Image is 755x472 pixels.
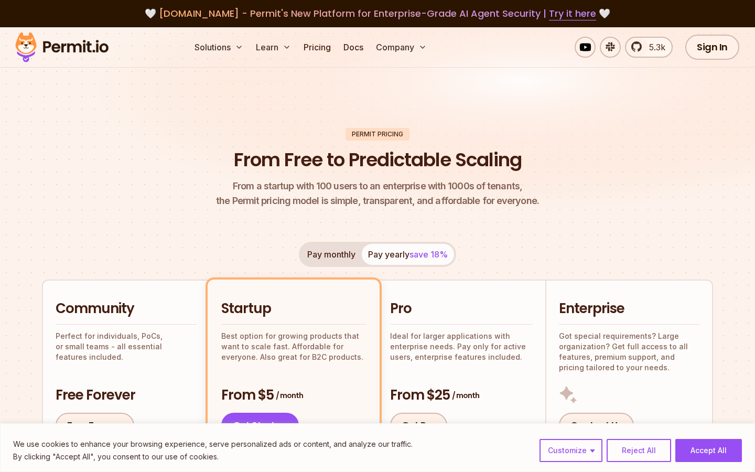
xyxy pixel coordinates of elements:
a: Try it here [549,7,596,20]
h2: Startup [221,299,366,318]
h3: From $25 [390,386,533,405]
p: Got special requirements? Large organization? Get full access to all features, premium support, a... [559,331,699,373]
span: / month [452,390,479,401]
a: Get Pro [390,413,447,438]
button: Pay monthly [301,244,362,265]
span: [DOMAIN_NAME] - Permit's New Platform for Enterprise-Grade AI Agent Security | [159,7,596,20]
button: Customize [540,439,602,462]
p: Ideal for larger applications with enterprise needs. Pay only for active users, enterprise featur... [390,331,533,362]
span: 5.3k [643,41,665,53]
h1: From Free to Predictable Scaling [234,147,522,173]
h3: Free Forever [56,386,197,405]
img: Permit logo [10,29,113,65]
p: Best option for growing products that want to scale fast. Affordable for everyone. Also great for... [221,331,366,362]
p: Perfect for individuals, PoCs, or small teams - all essential features included. [56,331,197,362]
a: Contact Us [559,413,634,438]
button: Learn [252,37,295,58]
div: 🤍 🤍 [25,6,730,21]
h3: From $5 [221,386,366,405]
p: By clicking "Accept All", you consent to our use of cookies. [13,450,413,463]
p: the Permit pricing model is simple, transparent, and affordable for everyone. [216,179,539,208]
a: 5.3k [625,37,673,58]
p: We use cookies to enhance your browsing experience, serve personalized ads or content, and analyz... [13,438,413,450]
div: Permit Pricing [346,128,409,141]
button: Solutions [190,37,247,58]
h2: Enterprise [559,299,699,318]
button: Reject All [607,439,671,462]
button: Accept All [675,439,742,462]
a: Free Forever [56,413,134,438]
span: From a startup with 100 users to an enterprise with 1000s of tenants, [216,179,539,194]
a: Pricing [299,37,335,58]
h2: Pro [390,299,533,318]
h2: Community [56,299,197,318]
button: Company [372,37,431,58]
a: Get Startup [221,413,299,438]
a: Docs [339,37,368,58]
span: / month [276,390,303,401]
a: Sign In [685,35,739,60]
